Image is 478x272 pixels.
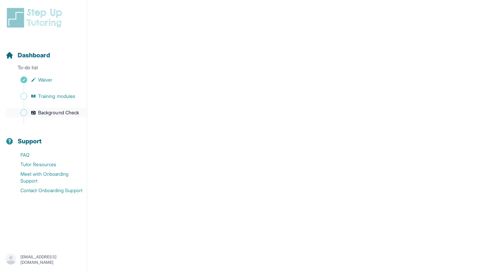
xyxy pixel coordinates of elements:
[5,169,87,186] a: Meet with Onboarding Support
[38,109,79,116] span: Background Check
[5,150,87,160] a: FAQ
[5,51,50,60] a: Dashboard
[3,40,84,63] button: Dashboard
[5,91,87,101] a: Training modules
[18,51,50,60] span: Dashboard
[18,137,42,146] span: Support
[5,160,87,169] a: Tutor Resources
[5,108,87,117] a: Background Check
[5,186,87,195] a: Contact Onboarding Support
[5,254,81,266] button: [EMAIL_ADDRESS][DOMAIN_NAME]
[20,254,81,265] p: [EMAIL_ADDRESS][DOMAIN_NAME]
[3,126,84,149] button: Support
[5,7,66,29] img: logo
[38,93,75,100] span: Training modules
[5,75,87,85] a: Waiver
[38,76,52,83] span: Waiver
[3,64,84,74] p: To-do list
